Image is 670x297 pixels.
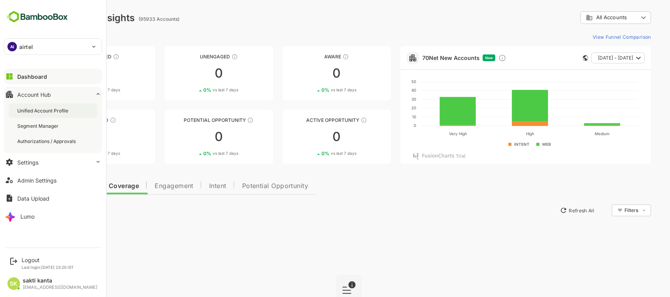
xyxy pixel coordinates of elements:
text: Medium [568,131,582,136]
div: These accounts are warm, further nurturing would qualify them to MQAs [82,117,89,123]
text: 10 [385,114,389,119]
div: 0 % [176,150,211,156]
text: 0 [386,123,389,128]
div: Unified Account Profile [17,107,70,114]
span: [DATE] - [DATE] [570,53,606,63]
div: sakti kanta [23,277,97,284]
div: Authorizations / Approvals [17,138,77,145]
div: 0 [137,130,246,143]
a: EngagedThese accounts are warm, further nurturing would qualify them to MQAs00%vs last 7 days [19,110,128,164]
div: AIairtel [4,39,102,54]
div: All Accounts [553,10,624,25]
button: Settings [4,154,102,170]
div: 0 % [58,87,93,93]
text: 20 [384,105,389,110]
div: 0 % [294,87,329,93]
text: 30 [384,97,389,101]
div: 0 [255,67,364,80]
div: These accounts have just entered the buying cycle and need further nurturing [315,54,321,60]
button: New Insights [19,203,76,217]
div: SK [7,277,20,290]
p: airtel [19,43,33,51]
span: All Accounts [569,14,599,20]
div: Aware [255,54,364,60]
div: Lumo [20,213,35,220]
span: vs last 7 days [67,87,93,93]
div: 0 [19,130,128,143]
div: This card does not support filter and segments [555,55,561,61]
a: 70Net New Accounts [395,54,452,61]
a: Potential OpportunityThese accounts are MQAs and can be passed on to Inside Sales00%vs last 7 days [137,110,246,164]
div: Potential Opportunity [137,117,246,123]
a: Active OpportunityThese accounts have open opportunities which might be at any of the Sales Stage... [255,110,364,164]
ag: (95933 Accounts) [111,16,154,22]
div: All Accounts [559,14,611,21]
a: UnengagedThese accounts have not shown enough engagement and need nurturing00%vs last 7 days [137,46,246,100]
div: Engaged [19,117,128,123]
span: vs last 7 days [303,150,329,156]
span: vs last 7 days [67,150,93,156]
span: vs last 7 days [185,150,211,156]
div: AI [7,42,17,51]
div: 0 % [176,87,211,93]
button: Admin Settings [4,172,102,188]
div: Settings [17,159,38,166]
div: Data Upload [17,195,49,202]
p: Last login: [DATE] 23:20 IST [22,265,74,270]
button: View Funnel Comparison [562,31,624,43]
div: These accounts have open opportunities which might be at any of the Sales Stages [333,117,340,123]
div: Admin Settings [17,177,57,184]
a: UnreachedThese accounts have not been engaged with for a defined time period00%vs last 7 days [19,46,128,100]
text: High [498,131,507,136]
span: Intent [182,183,199,189]
div: Logout [22,257,74,263]
span: vs last 7 days [303,87,329,93]
div: 0 [255,130,364,143]
div: These accounts are MQAs and can be passed on to Inside Sales [220,117,226,123]
div: Filters [596,203,624,217]
div: Active Opportunity [255,117,364,123]
span: New [458,56,466,60]
a: AwareThese accounts have just entered the buying cycle and need further nurturing00%vs last 7 days [255,46,364,100]
span: Potential Opportunity [215,183,281,189]
span: vs last 7 days [185,87,211,93]
div: 0 % [294,150,329,156]
text: 50 [384,79,389,84]
div: Unreached [19,54,128,60]
div: Dashboard [17,73,47,80]
button: Dashboard [4,69,102,84]
text: Very High [422,131,440,136]
div: [EMAIL_ADDRESS][DOMAIN_NAME] [23,285,97,290]
div: These accounts have not shown enough engagement and need nurturing [204,54,210,60]
div: Segment Manager [17,123,60,129]
text: 40 [384,88,389,92]
div: Unengaged [137,54,246,60]
div: These accounts have not been engaged with for a defined time period [86,54,92,60]
span: Data Quality and Coverage [27,183,111,189]
button: Lumo [4,208,102,224]
div: Discover new ICP-fit accounts showing engagement — via intent surges, anonymous website visits, L... [471,54,479,62]
button: Account Hub [4,87,102,102]
div: Filters [597,207,611,213]
div: 0 [137,67,246,80]
button: [DATE] - [DATE] [564,53,617,63]
button: Data Upload [4,190,102,206]
span: Engagement [127,183,166,189]
img: BambooboxFullLogoMark.5f36c76dfaba33ec1ec1367b70bb1252.svg [4,9,70,24]
div: Account Hub [17,91,51,98]
div: 0 % [58,150,93,156]
div: 0 [19,67,128,80]
div: Dashboard Insights [19,12,107,24]
button: Refresh All [529,204,570,217]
